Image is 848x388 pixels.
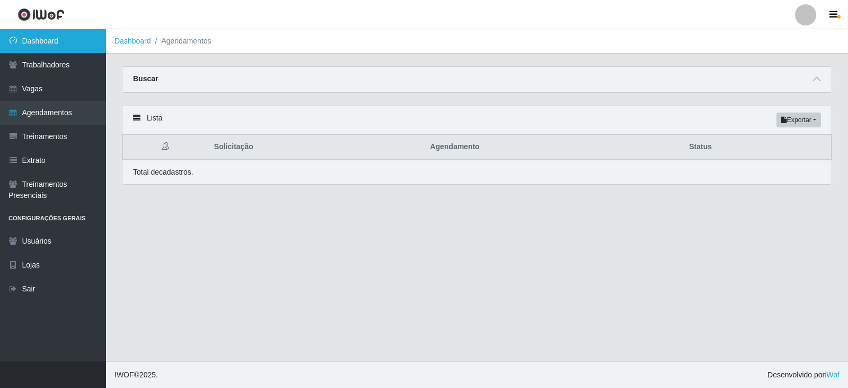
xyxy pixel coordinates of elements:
strong: Buscar [133,74,158,83]
a: Dashboard [114,37,151,45]
th: Agendamento [424,135,683,160]
p: Total de cadastros. [133,167,193,178]
div: Lista [122,106,832,134]
nav: breadcrumb [106,29,848,54]
span: Desenvolvido por [767,369,840,381]
a: iWof [825,370,840,379]
li: Agendamentos [151,36,211,47]
span: © 2025 . [114,369,158,381]
th: Solicitação [208,135,424,160]
th: Status [683,135,831,160]
img: CoreUI Logo [17,8,65,21]
button: Exportar [776,113,821,127]
span: IWOF [114,370,134,379]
